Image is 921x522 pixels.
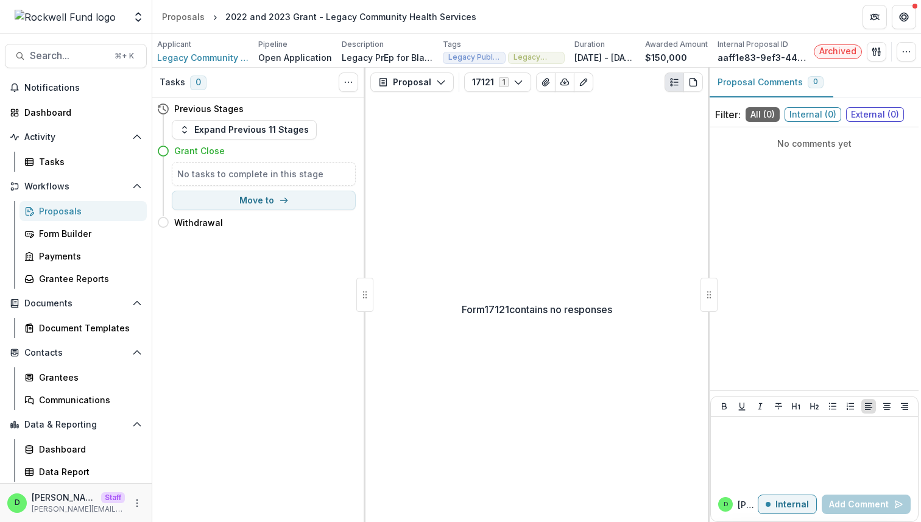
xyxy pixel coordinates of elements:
button: PDF view [683,72,703,92]
a: Communications [19,390,147,410]
button: Proposal [370,72,454,92]
button: Internal [758,495,817,514]
button: Heading 2 [807,399,822,414]
span: Legacy Strategies [513,53,559,62]
div: Grantee Reports [39,272,137,285]
a: Grantees [19,367,147,387]
div: Data Report [39,465,137,478]
h4: Grant Close [174,144,225,157]
a: Legacy Community Health Services, Inc. [157,51,249,64]
div: Document Templates [39,322,137,334]
span: Workflows [24,182,127,192]
span: 0 [813,77,818,86]
div: Tasks [39,155,137,168]
button: Toggle View Cancelled Tasks [339,72,358,92]
button: Search... [5,44,147,68]
button: Align Center [880,399,894,414]
button: View Attached Files [536,72,556,92]
p: Pipeline [258,39,288,50]
a: Tasks [19,152,147,172]
a: Dashboard [5,102,147,122]
button: Heading 1 [789,399,803,414]
a: Data Report [19,462,147,482]
span: 0 [190,76,206,90]
div: Communications [39,393,137,406]
span: Legacy Public Health [448,53,500,62]
span: Activity [24,132,127,143]
div: Dashboard [24,106,137,119]
span: Search... [30,50,107,62]
button: Align Right [897,399,912,414]
img: Rockwell Fund logo [15,10,116,24]
button: Open entity switcher [130,5,147,29]
button: Open Data & Reporting [5,415,147,434]
button: Expand Previous 11 Stages [172,120,317,139]
button: Edit as form [574,72,593,92]
div: 2022 and 2023 Grant - Legacy Community Health Services [225,10,476,23]
p: Duration [574,39,605,50]
p: Open Application [258,51,332,64]
span: Internal ( 0 ) [785,107,841,122]
p: Form 17121 contains no responses [462,302,612,317]
div: ⌘ + K [112,49,136,63]
p: Internal [775,499,809,510]
button: Strike [771,399,786,414]
span: External ( 0 ) [846,107,904,122]
div: Proposals [162,10,205,23]
h4: Previous Stages [174,102,244,115]
div: Form Builder [39,227,137,240]
button: Bold [717,399,732,414]
button: Open Documents [5,294,147,313]
button: More [130,496,144,510]
p: Filter: [715,107,741,122]
a: Form Builder [19,224,147,244]
span: Contacts [24,348,127,358]
button: Move to [172,191,356,210]
h4: Withdrawal [174,216,223,229]
button: Open Activity [5,127,147,147]
p: Awarded Amount [645,39,708,50]
span: Archived [819,46,856,57]
button: Plaintext view [665,72,684,92]
span: Data & Reporting [24,420,127,430]
button: Partners [863,5,887,29]
button: Open Workflows [5,177,147,196]
button: Ordered List [843,399,858,414]
nav: breadcrumb [157,8,481,26]
p: [PERSON_NAME][EMAIL_ADDRESS][DOMAIN_NAME] [32,504,125,515]
button: Underline [735,399,749,414]
button: 171211 [464,72,531,92]
div: Payments [39,250,137,263]
p: Tags [443,39,461,50]
p: Staff [101,492,125,503]
a: Proposals [19,201,147,221]
div: Divyansh [15,499,20,507]
h5: No tasks to complete in this stage [177,168,350,180]
p: $150,000 [645,51,687,64]
button: Proposal Comments [708,68,833,97]
p: [DATE] - [DATE] [574,51,635,64]
p: Applicant [157,39,191,50]
button: Align Left [861,399,876,414]
p: Internal Proposal ID [718,39,788,50]
span: Notifications [24,83,142,93]
button: Open Contacts [5,343,147,362]
div: Divyansh [724,501,728,507]
div: Dashboard [39,443,137,456]
button: Italicize [753,399,767,414]
button: Add Comment [822,495,911,514]
p: [PERSON_NAME] [738,498,758,511]
a: Grantee Reports [19,269,147,289]
span: Documents [24,298,127,309]
button: Get Help [892,5,916,29]
p: [PERSON_NAME] [32,491,96,504]
a: Payments [19,246,147,266]
a: Dashboard [19,439,147,459]
p: Description [342,39,384,50]
a: Proposals [157,8,210,26]
p: No comments yet [715,137,914,150]
span: All ( 0 ) [746,107,780,122]
a: Document Templates [19,318,147,338]
p: aaff1e83-9ef3-4416-a702-23dddd4ce9de [718,51,809,64]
